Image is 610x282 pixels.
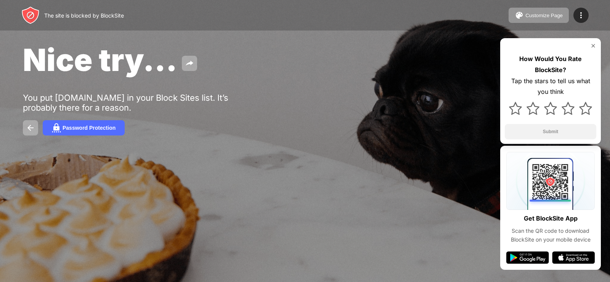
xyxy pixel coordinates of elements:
img: star.svg [527,102,539,115]
img: menu-icon.svg [576,11,586,20]
img: share.svg [185,59,194,68]
div: How Would You Rate BlockSite? [505,53,596,76]
div: Get BlockSite App [524,213,578,224]
div: Customize Page [525,13,563,18]
div: Scan the QR code to download BlockSite on your mobile device [506,227,595,244]
button: Password Protection [43,120,125,135]
div: You put [DOMAIN_NAME] in your Block Sites list. It’s probably there for a reason. [23,93,258,113]
button: Submit [505,124,596,139]
img: rate-us-close.svg [590,43,596,49]
div: Tap the stars to tell us what you think [505,76,596,98]
img: star.svg [544,102,557,115]
div: Password Protection [63,125,116,131]
img: qrcode.svg [506,152,595,210]
img: header-logo.svg [21,6,40,24]
span: Nice try... [23,41,177,78]
img: star.svg [509,102,522,115]
img: google-play.svg [506,251,549,264]
img: star.svg [579,102,592,115]
img: star.svg [562,102,575,115]
img: back.svg [26,123,35,132]
div: The site is blocked by BlockSite [44,12,124,19]
img: password.svg [52,123,61,132]
img: pallet.svg [515,11,524,20]
img: app-store.svg [552,251,595,264]
button: Customize Page [509,8,569,23]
